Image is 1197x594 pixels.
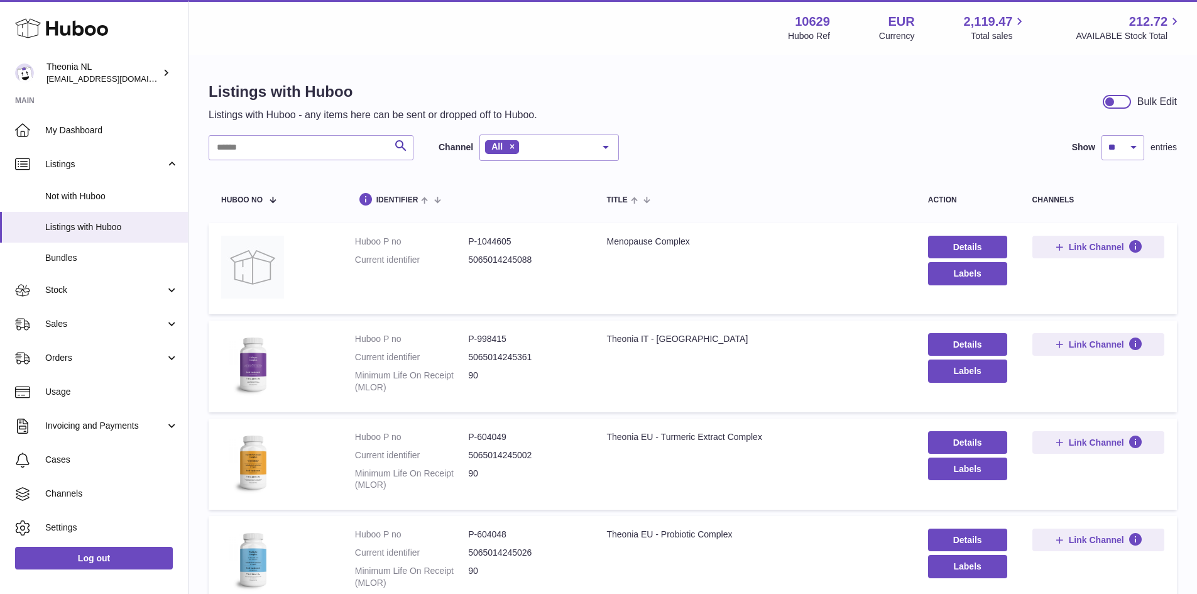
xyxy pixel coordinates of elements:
[221,529,284,591] img: Theonia EU - Probiotic Complex
[468,236,581,248] dd: P-1044605
[45,252,178,264] span: Bundles
[355,468,468,492] dt: Minimum Life On Receipt (MLOR)
[1032,236,1164,258] button: Link Channel
[355,529,468,541] dt: Huboo P no
[928,529,1007,551] a: Details
[1076,13,1182,42] a: 212.72 AVAILABLE Stock Total
[221,196,263,204] span: Huboo no
[606,236,902,248] div: Menopause Complex
[928,333,1007,356] a: Details
[795,13,830,30] strong: 10629
[1069,534,1124,546] span: Link Channel
[468,351,581,363] dd: 5065014245361
[606,431,902,443] div: Theonia EU - Turmeric Extract Complex
[468,254,581,266] dd: 5065014245088
[45,454,178,466] span: Cases
[355,370,468,393] dt: Minimum Life On Receipt (MLOR)
[221,333,284,396] img: Theonia IT - Collagen Complex
[1129,13,1167,30] span: 212.72
[1069,437,1124,448] span: Link Channel
[1032,529,1164,551] button: Link Channel
[468,547,581,559] dd: 5065014245026
[468,370,581,393] dd: 90
[468,529,581,541] dd: P-604048
[355,351,468,363] dt: Current identifier
[355,565,468,589] dt: Minimum Life On Receipt (MLOR)
[355,431,468,443] dt: Huboo P no
[468,565,581,589] dd: 90
[439,141,473,153] label: Channel
[46,61,160,85] div: Theonia NL
[355,236,468,248] dt: Huboo P no
[1032,333,1164,356] button: Link Channel
[45,124,178,136] span: My Dashboard
[46,74,185,84] span: [EMAIL_ADDRESS][DOMAIN_NAME]
[491,141,503,151] span: All
[888,13,914,30] strong: EUR
[45,352,165,364] span: Orders
[928,360,1007,382] button: Labels
[355,333,468,345] dt: Huboo P no
[468,449,581,461] dd: 5065014245002
[1076,30,1182,42] span: AVAILABLE Stock Total
[45,284,165,296] span: Stock
[221,236,284,299] img: Menopause Complex
[928,262,1007,285] button: Labels
[928,196,1007,204] div: action
[468,333,581,345] dd: P-998415
[1032,196,1164,204] div: channels
[879,30,915,42] div: Currency
[606,529,902,541] div: Theonia EU - Probiotic Complex
[1137,95,1177,109] div: Bulk Edit
[928,458,1007,480] button: Labels
[928,431,1007,454] a: Details
[606,333,902,345] div: Theonia IT - [GEOGRAPHIC_DATA]
[45,318,165,330] span: Sales
[15,63,34,82] img: internalAdmin-10629@internal.huboo.com
[15,547,173,569] a: Log out
[376,196,418,204] span: identifier
[606,196,627,204] span: title
[45,190,178,202] span: Not with Huboo
[45,420,165,432] span: Invoicing and Payments
[468,431,581,443] dd: P-604049
[1069,339,1124,350] span: Link Channel
[971,30,1027,42] span: Total sales
[209,82,537,102] h1: Listings with Huboo
[1151,141,1177,153] span: entries
[1069,241,1124,253] span: Link Channel
[209,108,537,122] p: Listings with Huboo - any items here can be sent or dropped off to Huboo.
[355,449,468,461] dt: Current identifier
[964,13,1013,30] span: 2,119.47
[355,547,468,559] dt: Current identifier
[221,431,284,494] img: Theonia EU - Turmeric Extract Complex
[1032,431,1164,454] button: Link Channel
[45,522,178,534] span: Settings
[45,386,178,398] span: Usage
[1072,141,1095,153] label: Show
[788,30,830,42] div: Huboo Ref
[45,488,178,500] span: Channels
[928,555,1007,578] button: Labels
[45,158,165,170] span: Listings
[355,254,468,266] dt: Current identifier
[45,221,178,233] span: Listings with Huboo
[964,13,1027,42] a: 2,119.47 Total sales
[468,468,581,492] dd: 90
[928,236,1007,258] a: Details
